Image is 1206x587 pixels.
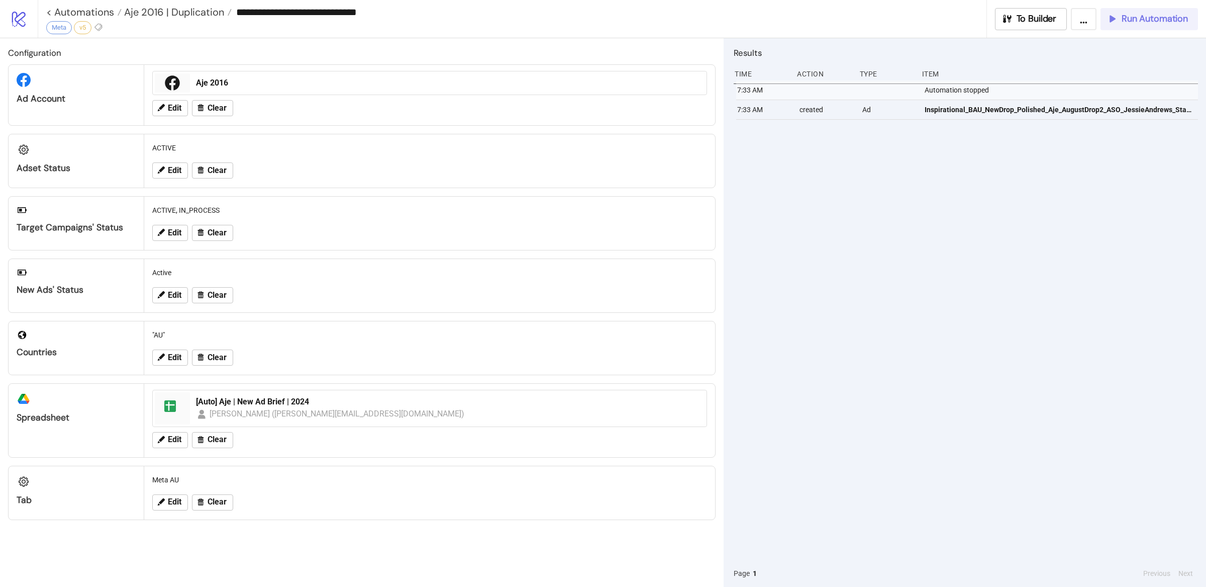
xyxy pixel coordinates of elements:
span: To Builder [1017,13,1057,25]
span: Page [734,568,750,579]
span: Edit [168,166,181,175]
span: Run Automation [1122,13,1188,25]
span: Inspirational_BAU_NewDrop_Polished_Aje_AugustDrop2_ASO_JessieAndrews_StarMidiDress_Branding1_Imag... [925,104,1193,115]
button: Edit [152,162,188,179]
div: [PERSON_NAME] ([PERSON_NAME][EMAIL_ADDRESS][DOMAIN_NAME]) [210,407,465,420]
div: Item [921,64,1198,83]
h2: Results [734,46,1198,59]
button: To Builder [995,8,1067,30]
span: Edit [168,497,181,507]
span: Clear [208,353,227,362]
div: Action [796,64,851,83]
a: < Automations [46,7,122,17]
span: Clear [208,228,227,237]
span: Edit [168,291,181,300]
div: Adset Status [17,162,136,174]
div: Meta AU [148,470,711,489]
button: Edit [152,100,188,116]
button: Clear [192,287,233,303]
button: Clear [192,432,233,448]
button: Edit [152,225,188,241]
span: Edit [168,353,181,362]
span: Edit [168,228,181,237]
div: Active [148,263,711,282]
div: Target Campaigns' Status [17,222,136,233]
div: Meta [46,21,72,34]
button: Edit [152,494,188,511]
div: Ad Account [17,93,136,105]
span: Clear [208,497,227,507]
button: ... [1071,8,1096,30]
span: Aje 2016 | Duplication [122,6,224,19]
span: Clear [208,435,227,444]
button: Clear [192,162,233,179]
div: ACTIVE [148,138,711,157]
span: Clear [208,166,227,175]
button: Previous [1140,568,1173,579]
span: Clear [208,291,227,300]
span: Edit [168,435,181,444]
span: Clear [208,104,227,113]
div: Tab [17,494,136,506]
div: Aje 2016 [196,77,700,89]
button: Edit [152,432,188,448]
button: Clear [192,350,233,366]
div: created [798,100,854,119]
button: Edit [152,287,188,303]
button: Clear [192,494,233,511]
a: Inspirational_BAU_NewDrop_Polished_Aje_AugustDrop2_ASO_JessieAndrews_StarMidiDress_Branding1_Imag... [925,100,1193,119]
div: "AU" [148,325,711,345]
a: Aje 2016 | Duplication [122,7,232,17]
div: Type [859,64,914,83]
h2: Configuration [8,46,716,59]
div: Countries [17,347,136,358]
div: Ad [861,100,917,119]
button: Next [1175,568,1196,579]
button: 1 [750,568,760,579]
button: Edit [152,350,188,366]
div: 7:33 AM [736,100,791,119]
button: Run Automation [1100,8,1198,30]
div: [Auto] Aje | New Ad Brief | 2024 [196,396,700,407]
button: Clear [192,100,233,116]
div: Time [734,64,789,83]
button: Clear [192,225,233,241]
div: ACTIVE, IN_PROCESS [148,201,711,220]
div: Spreadsheet [17,412,136,424]
span: Edit [168,104,181,113]
div: Automation stopped [924,80,1200,100]
div: 7:33 AM [736,80,791,100]
div: New Ads' Status [17,284,136,296]
div: v5 [74,21,91,34]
